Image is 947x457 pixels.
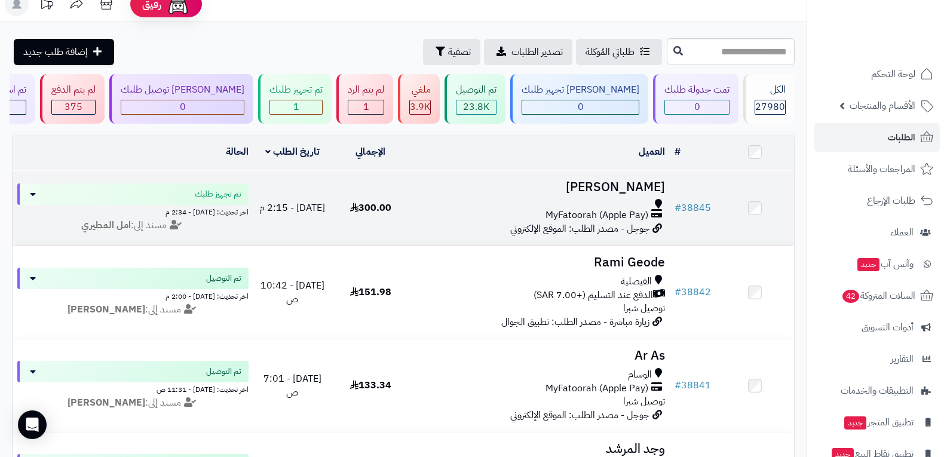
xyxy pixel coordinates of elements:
[522,83,639,97] div: [PERSON_NAME] تجهيز طلبك
[350,285,391,299] span: 151.98
[586,45,635,59] span: طلباتي المُوكلة
[522,100,639,114] div: 0
[17,382,249,395] div: اخر تحديث: [DATE] - 11:31 ص
[260,278,324,306] span: [DATE] - 10:42 ص
[355,145,385,159] a: الإجمالي
[121,100,244,114] div: 0
[755,83,786,97] div: الكل
[841,382,914,399] span: التطبيقات والخدمات
[843,414,914,431] span: تطبيق المتجر
[848,161,915,177] span: المراجعات والأسئلة
[850,97,915,114] span: الأقسام والمنتجات
[664,83,730,97] div: تمت جدولة طلبك
[68,395,145,410] strong: [PERSON_NAME]
[107,74,256,124] a: [PERSON_NAME] توصيل طلبك 0
[51,83,96,97] div: لم يتم الدفع
[694,100,700,114] span: 0
[348,100,384,114] div: 1
[842,290,859,303] span: 42
[293,100,299,114] span: 1
[623,394,665,409] span: توصيل شبرا
[348,83,384,97] div: لم يتم الرد
[675,201,681,215] span: #
[448,45,471,59] span: تصفية
[81,218,131,232] strong: امل المطيري
[867,192,915,209] span: طلبات الإرجاع
[52,100,95,114] div: 375
[814,123,940,152] a: الطلبات
[814,60,940,88] a: لوحة التحكم
[270,100,322,114] div: 1
[814,218,940,247] a: العملاء
[511,45,563,59] span: تصدير الطلبات
[862,319,914,336] span: أدوات التسويق
[841,287,915,304] span: السلات المتروكة
[639,145,665,159] a: العميل
[269,83,323,97] div: تم تجهيز طلبك
[890,224,914,241] span: العملاء
[410,100,430,114] div: 3853
[442,74,508,124] a: تم التوصيل 23.8K
[857,258,879,271] span: جديد
[856,256,914,272] span: وآتس آب
[259,201,325,215] span: [DATE] - 2:15 م
[814,313,940,342] a: أدوات التسويق
[534,289,653,302] span: الدفع عند التسليم (+7.00 SAR)
[17,289,249,302] div: اخر تحديث: [DATE] - 2:00 م
[484,39,572,65] a: تصدير الطلبات
[14,39,114,65] a: إضافة طلب جديد
[623,301,665,315] span: توصيل شبرا
[68,302,145,317] strong: [PERSON_NAME]
[814,345,940,373] a: التقارير
[814,250,940,278] a: وآتس آبجديد
[628,368,652,382] span: الوسام
[8,396,258,410] div: مسند إلى:
[38,74,107,124] a: لم يتم الدفع 375
[866,32,936,57] img: logo-2.png
[415,349,666,363] h3: Ar As
[501,315,649,329] span: زيارة مباشرة - مصدر الطلب: تطبيق الجوال
[195,188,241,200] span: تم تجهيز طلبك
[409,83,431,97] div: ملغي
[415,442,666,456] h3: وجد المرشد
[263,372,321,400] span: [DATE] - 7:01 ص
[621,275,652,289] span: الفيصلية
[814,408,940,437] a: تطبيق المتجرجديد
[510,222,649,236] span: جوجل - مصدر الطلب: الموقع الإلكتروني
[415,180,666,194] h3: [PERSON_NAME]
[423,39,480,65] button: تصفية
[8,303,258,317] div: مسند إلى:
[814,186,940,215] a: طلبات الإرجاع
[65,100,82,114] span: 375
[578,100,584,114] span: 0
[121,83,244,97] div: [PERSON_NAME] توصيل طلبك
[415,256,666,269] h3: Rami Geode
[350,201,391,215] span: 300.00
[363,100,369,114] span: 1
[888,129,915,146] span: الطلبات
[755,100,785,114] span: 27980
[226,145,249,159] a: الحالة
[871,66,915,82] span: لوحة التحكم
[396,74,442,124] a: ملغي 3.9K
[891,351,914,367] span: التقارير
[675,285,711,299] a: #38842
[334,74,396,124] a: لم يتم الرد 1
[576,39,662,65] a: طلباتي المُوكلة
[844,416,866,430] span: جديد
[8,219,258,232] div: مسند إلى:
[675,145,681,159] a: #
[17,205,249,217] div: اخر تحديث: [DATE] - 2:34 م
[456,83,497,97] div: تم التوصيل
[510,408,649,422] span: جوجل - مصدر الطلب: الموقع الإلكتروني
[508,74,651,124] a: [PERSON_NAME] تجهيز طلبك 0
[665,100,729,114] div: 0
[18,410,47,439] div: Open Intercom Messenger
[814,281,940,310] a: السلات المتروكة42
[206,272,241,284] span: تم التوصيل
[814,155,940,183] a: المراجعات والأسئلة
[350,378,391,392] span: 133.34
[675,285,681,299] span: #
[741,74,797,124] a: الكل27980
[265,145,320,159] a: تاريخ الطلب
